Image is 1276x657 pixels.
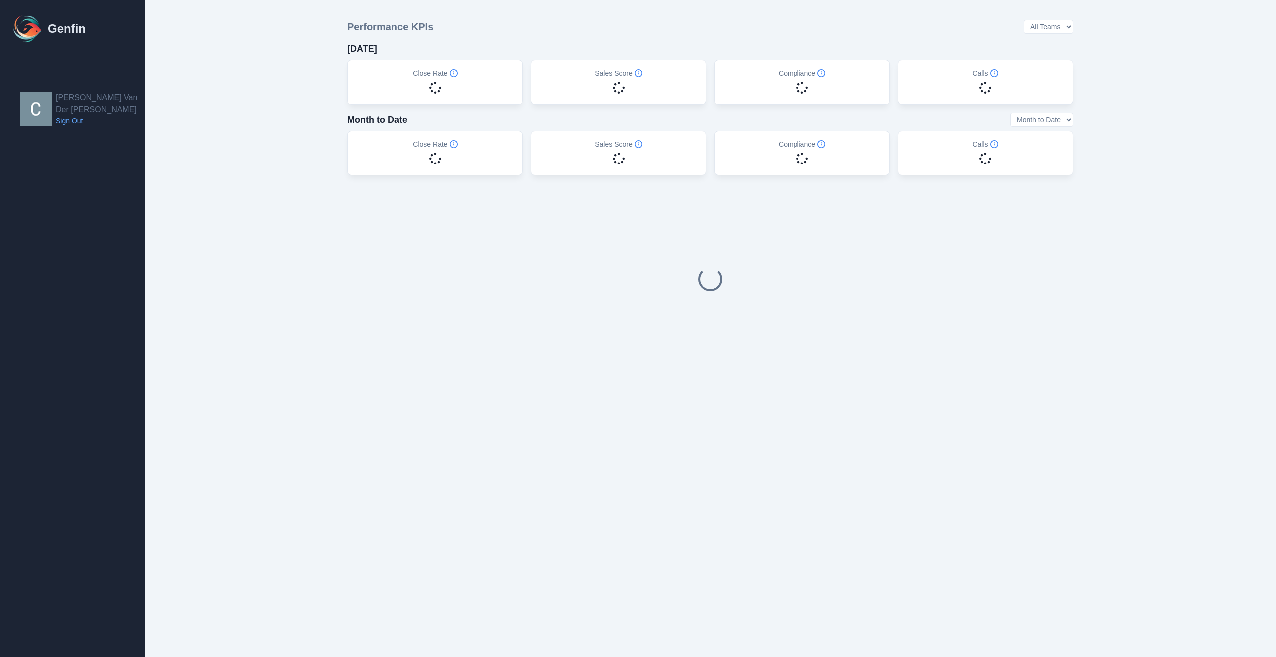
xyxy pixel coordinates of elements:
[450,140,458,148] span: Info
[413,68,457,78] h5: Close Rate
[56,116,145,126] a: Sign Out
[972,68,998,78] h5: Calls
[48,21,86,37] h1: Genfin
[990,69,998,77] span: Info
[817,140,825,148] span: Info
[779,68,825,78] h5: Compliance
[56,92,145,116] h2: [PERSON_NAME] Van Der [PERSON_NAME]
[347,113,407,127] h4: Month to Date
[450,69,458,77] span: Info
[595,68,642,78] h5: Sales Score
[817,69,825,77] span: Info
[413,139,457,149] h5: Close Rate
[635,140,642,148] span: Info
[347,42,377,56] h4: [DATE]
[12,13,44,45] img: Logo
[779,139,825,149] h5: Compliance
[20,92,52,126] img: Cameron Van Der Valk
[990,140,998,148] span: Info
[972,139,998,149] h5: Calls
[635,69,642,77] span: Info
[347,20,433,34] h3: Performance KPIs
[595,139,642,149] h5: Sales Score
